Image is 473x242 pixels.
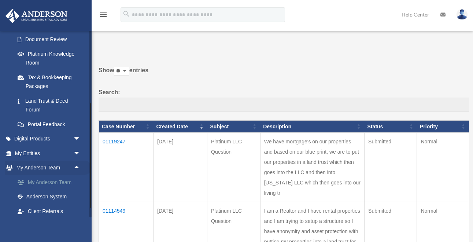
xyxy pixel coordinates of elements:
[10,70,88,93] a: Tax & Bookkeeping Packages
[457,9,468,20] img: User Pic
[10,93,88,117] a: Land Trust & Deed Forum
[10,117,88,132] a: Portal Feedback
[73,132,88,147] span: arrow_drop_down
[260,120,364,133] th: Description: activate to sort column ascending
[417,120,469,133] th: Priority: activate to sort column ascending
[5,161,92,175] a: My Anderson Teamarrow_drop_up
[99,65,469,83] label: Show entries
[99,10,108,19] i: menu
[99,13,108,19] a: menu
[207,133,260,202] td: Platinum LLC Question
[99,87,469,111] label: Search:
[10,32,88,47] a: Document Review
[365,133,417,202] td: Submitted
[10,204,92,219] a: Client Referrals
[10,47,88,70] a: Platinum Knowledge Room
[260,133,364,202] td: We have mortgage's on our properties and based on our blue print, we are to put our properties in...
[99,133,154,202] td: 01119247
[73,161,88,176] span: arrow_drop_up
[417,133,469,202] td: Normal
[5,132,92,146] a: Digital Productsarrow_drop_down
[154,133,207,202] td: [DATE]
[99,98,469,111] input: Search:
[10,190,92,204] a: Anderson System
[99,120,154,133] th: Case Number: activate to sort column ascending
[114,67,129,76] select: Showentries
[207,120,260,133] th: Subject: activate to sort column ascending
[73,146,88,161] span: arrow_drop_down
[365,120,417,133] th: Status: activate to sort column ascending
[3,9,70,23] img: Anderson Advisors Platinum Portal
[154,120,207,133] th: Created Date: activate to sort column ascending
[5,146,92,161] a: My Entitiesarrow_drop_down
[122,10,130,18] i: search
[10,175,92,190] a: My Anderson Team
